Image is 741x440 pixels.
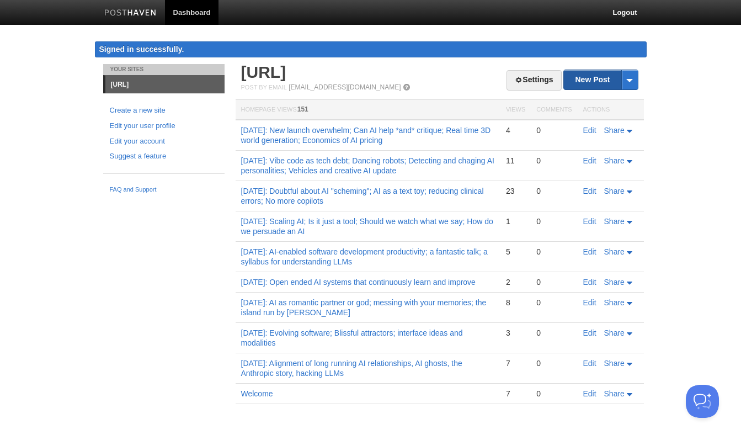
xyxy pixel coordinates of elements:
a: [DATE]: AI-enabled software development productivity; a fantastic talk; a syllabus for understand... [241,247,488,266]
a: Edit your account [110,136,218,147]
a: Edit [583,247,596,256]
a: Edit [583,389,596,398]
div: 2 [506,277,525,287]
span: Share [604,359,625,368]
a: FAQ and Support [110,185,218,195]
a: New Post [564,70,637,89]
a: [DATE]: Scaling AI; Is it just a tool; Should we watch what we say; How do we persuade an AI [241,217,493,236]
div: 0 [536,298,572,308]
div: 0 [536,216,572,226]
a: [URL] [105,76,225,93]
a: Create a new site [110,105,218,116]
a: Edit [583,126,596,135]
div: 4 [506,125,525,135]
a: [DATE]: Vibe code as tech debt; Dancing robots; Detecting and chaging AI personalities; Vehicles ... [241,156,494,175]
th: Views [500,100,531,120]
div: 1 [506,216,525,226]
span: Share [604,278,625,287]
a: Edit [583,328,596,337]
a: Edit [583,156,596,165]
a: [DATE]: Open ended AI systems that continuously learn and improve [241,278,476,287]
span: Share [604,389,625,398]
div: 0 [536,389,572,399]
div: 0 [536,186,572,196]
div: 8 [506,298,525,308]
a: [URL] [241,63,286,81]
div: 0 [536,328,572,338]
div: 0 [536,156,572,166]
span: 151 [297,105,308,113]
iframe: Help Scout Beacon - Open [686,385,719,418]
a: Suggest a feature [110,151,218,162]
div: 7 [506,389,525,399]
th: Comments [531,100,577,120]
th: Homepage Views [236,100,500,120]
a: Edit [583,187,596,195]
div: 23 [506,186,525,196]
a: [DATE]: AI as romantic partner or god; messing with your memories; the island run by [PERSON_NAME] [241,298,487,317]
span: Share [604,217,625,226]
span: Share [604,187,625,195]
span: Share [604,156,625,165]
span: Share [604,126,625,135]
a: [DATE]: Evolving software; Blissful attractors; interface ideas and modalities [241,328,463,347]
span: Share [604,298,625,307]
div: 3 [506,328,525,338]
a: [DATE]: New launch overwhelm; Can AI help *and* critique; Real time 3D world generation; Economic... [241,126,491,145]
div: 0 [536,277,572,287]
a: Settings [507,70,561,91]
div: Signed in successfully. [95,41,647,57]
div: 0 [536,125,572,135]
div: 0 [536,358,572,368]
a: Edit [583,278,596,287]
span: Post by Email [241,84,287,91]
a: [EMAIL_ADDRESS][DOMAIN_NAME] [289,83,401,91]
span: Share [604,328,625,337]
a: [DATE]: Doubtful about AI "scheming"; AI as a text toy; reducing clinical errors; No more copilots [241,187,484,205]
a: [DATE]: Alignment of long running AI relationships, AI ghosts, the Anthropic story, hacking LLMs [241,359,462,378]
a: Edit [583,359,596,368]
a: Welcome [241,389,273,398]
li: Your Sites [103,64,225,75]
div: 7 [506,358,525,368]
div: 11 [506,156,525,166]
img: Posthaven-bar [104,9,157,18]
a: Edit [583,298,596,307]
a: Edit [583,217,596,226]
a: Edit your user profile [110,120,218,132]
div: 5 [506,247,525,257]
th: Actions [578,100,644,120]
span: Share [604,247,625,256]
div: 0 [536,247,572,257]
